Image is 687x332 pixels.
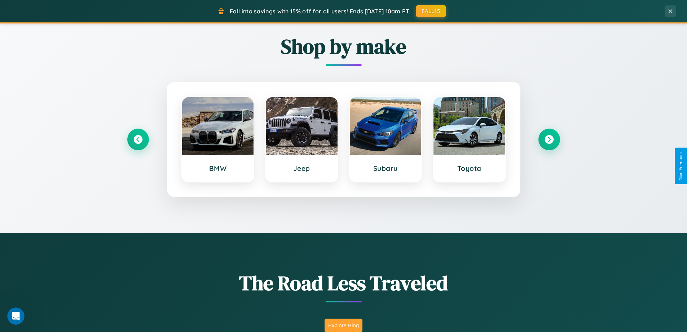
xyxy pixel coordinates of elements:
button: FALL15 [416,5,446,17]
h3: Toyota [441,164,498,173]
h1: The Road Less Traveled [127,269,560,297]
h3: Jeep [273,164,330,173]
h2: Shop by make [127,33,560,60]
iframe: Intercom live chat [7,307,25,325]
button: Explore Blog [325,319,362,332]
h3: Subaru [357,164,414,173]
span: Fall into savings with 15% off for all users! Ends [DATE] 10am PT. [230,8,410,15]
h3: BMW [189,164,247,173]
div: Give Feedback [678,151,683,181]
